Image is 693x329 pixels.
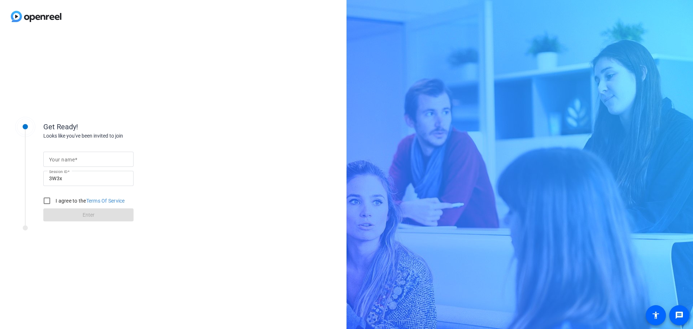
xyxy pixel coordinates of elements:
[43,132,188,140] div: Looks like you've been invited to join
[54,197,125,204] label: I agree to the
[86,198,125,204] a: Terms Of Service
[49,169,67,174] mat-label: Session ID
[43,121,188,132] div: Get Ready!
[651,311,660,320] mat-icon: accessibility
[49,157,75,163] mat-label: Your name
[675,311,684,320] mat-icon: message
